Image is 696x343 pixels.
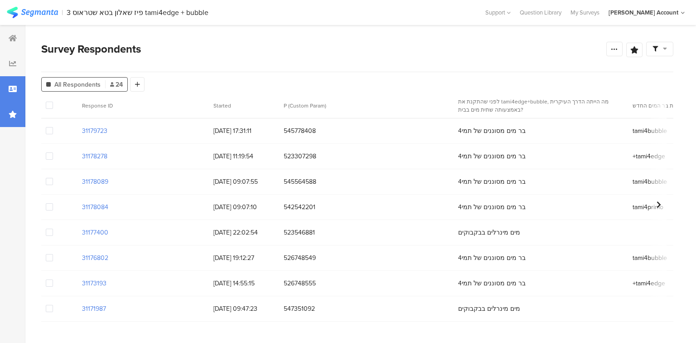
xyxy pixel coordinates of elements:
[633,279,665,288] span: +tami4edge
[458,228,520,237] span: מים מינרלים בבקבוקים
[82,304,106,314] section: 31171987
[82,253,108,263] section: 31176802
[54,80,101,89] span: All Respondents
[7,7,58,18] img: segmanta logo
[82,228,108,237] section: 31177400
[41,41,141,57] span: Survey Respondents
[213,177,275,186] span: [DATE] 09:07:55
[62,7,63,18] div: |
[82,177,108,186] section: 31178089
[213,152,275,161] span: [DATE] 11:19:54
[566,8,604,17] a: My Surveys
[609,8,678,17] div: [PERSON_NAME] Account
[213,304,275,314] span: [DATE] 09:47:23
[458,202,526,212] span: בר מים מסוננים של תמי4
[515,8,566,17] a: Question Library
[213,279,275,288] span: [DATE] 14:55:15
[82,202,108,212] section: 31178084
[458,126,526,136] span: בר מים מסוננים של תמי4
[82,102,113,110] span: Response ID
[633,126,667,136] span: tami4bubble
[284,253,449,263] span: 526748549
[284,228,449,237] span: 523546881
[284,177,449,186] span: 545564588
[110,80,123,89] span: 24
[485,5,511,20] div: Support
[213,228,275,237] span: [DATE] 22:02:54
[284,304,449,314] span: 547351092
[82,152,107,161] section: 31178278
[633,152,665,161] span: +tami4edge
[284,279,449,288] span: 526748555
[458,98,617,114] section: לפני שהתקנת את tami4edge+bubble, מה הייתה הדרך העיקרית באמצעותה שתית מים בבית?
[284,102,326,110] span: P (Custom Param)
[284,126,449,136] span: 545778408
[458,177,526,186] span: בר מים מסוננים של תמי4
[67,8,208,17] div: 3 פיז שאלון בטא שטראוס tami4edge + bubble
[213,253,275,263] span: [DATE] 19:12:27
[458,279,526,288] span: בר מים מסוננים של תמי4
[213,126,275,136] span: [DATE] 17:31:11
[633,202,663,212] span: tami4primo
[458,253,526,263] span: בר מים מסוננים של תמי4
[633,177,667,186] span: tami4bubble
[458,304,520,314] span: מים מינרלים בבקבוקים
[458,152,526,161] span: בר מים מסוננים של תמי4
[213,202,275,212] span: [DATE] 09:07:10
[213,102,231,110] span: Started
[82,279,106,288] section: 31173193
[82,126,107,136] section: 31179723
[284,152,449,161] span: 523307298
[284,202,449,212] span: 542542201
[633,253,667,263] span: tami4bubble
